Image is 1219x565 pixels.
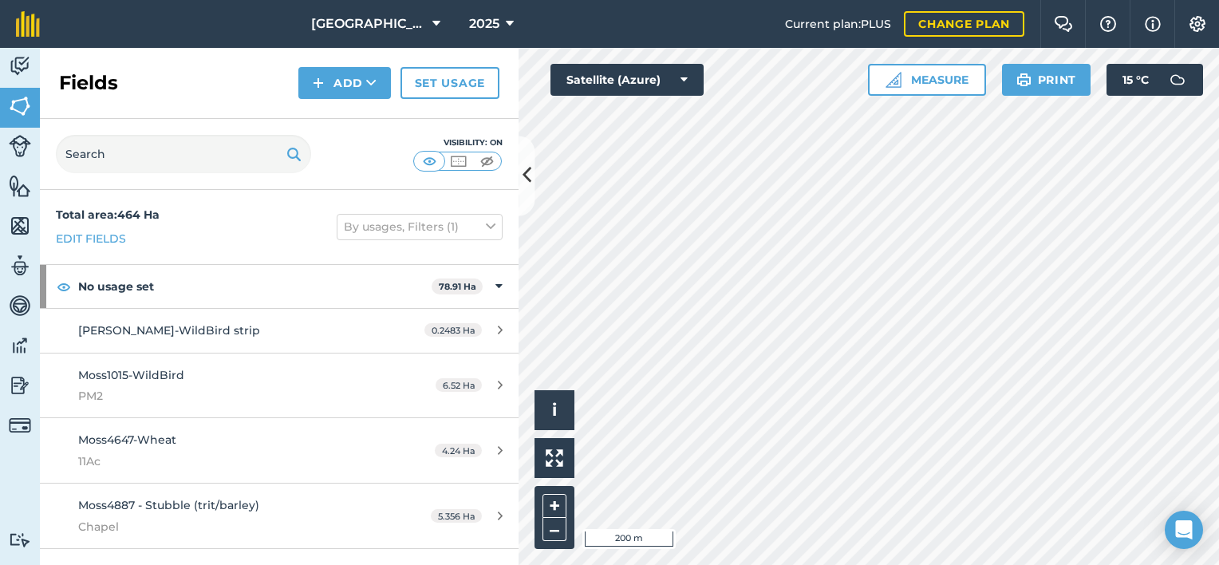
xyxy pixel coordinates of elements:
[868,64,986,96] button: Measure
[1165,511,1203,549] div: Open Intercom Messenger
[286,144,302,164] img: svg+xml;base64,PHN2ZyB4bWxucz0iaHR0cDovL3d3dy53My5vcmcvMjAwMC9zdmciIHdpZHRoPSIxOSIgaGVpZ2h0PSIyNC...
[9,334,31,358] img: svg+xml;base64,PD94bWwgdmVyc2lvbj0iMS4wIiBlbmNvZGluZz0idXRmLTgiPz4KPCEtLSBHZW5lcmF0b3I6IEFkb2JlIE...
[546,449,563,467] img: Four arrows, one pointing top left, one top right, one bottom right and the last bottom left
[9,54,31,78] img: svg+xml;base64,PD94bWwgdmVyc2lvbj0iMS4wIiBlbmNvZGluZz0idXRmLTgiPz4KPCEtLSBHZW5lcmF0b3I6IEFkb2JlIE...
[40,309,519,352] a: [PERSON_NAME]-WildBird strip0.2483 Ha
[9,94,31,118] img: svg+xml;base64,PHN2ZyB4bWxucz0iaHR0cDovL3d3dy53My5vcmcvMjAwMC9zdmciIHdpZHRoPSI1NiIgaGVpZ2h0PSI2MC...
[1107,64,1203,96] button: 15 °C
[904,11,1024,37] a: Change plan
[9,174,31,198] img: svg+xml;base64,PHN2ZyB4bWxucz0iaHR0cDovL3d3dy53My5vcmcvMjAwMC9zdmciIHdpZHRoPSI1NiIgaGVpZ2h0PSI2MC...
[78,368,184,382] span: Moss1015-WildBird
[436,378,482,392] span: 6.52 Ha
[413,136,503,149] div: Visibility: On
[40,265,519,308] div: No usage set78.91 Ha
[1099,16,1118,32] img: A question mark icon
[313,73,324,93] img: svg+xml;base64,PHN2ZyB4bWxucz0iaHR0cDovL3d3dy53My5vcmcvMjAwMC9zdmciIHdpZHRoPSIxNCIgaGVpZ2h0PSIyNC...
[78,452,378,470] span: 11Ac
[785,15,891,33] span: Current plan : PLUS
[1016,70,1032,89] img: svg+xml;base64,PHN2ZyB4bWxucz0iaHR0cDovL3d3dy53My5vcmcvMjAwMC9zdmciIHdpZHRoPSIxOSIgaGVpZ2h0PSIyNC...
[298,67,391,99] button: Add
[1188,16,1207,32] img: A cog icon
[424,323,482,337] span: 0.2483 Ha
[550,64,704,96] button: Satellite (Azure)
[78,498,259,512] span: Moss4887 - Stubble (trit/barley)
[552,400,557,420] span: i
[40,484,519,548] a: Moss4887 - Stubble (trit/barley)Chapel5.356 Ha
[57,277,71,296] img: svg+xml;base64,PHN2ZyB4bWxucz0iaHR0cDovL3d3dy53My5vcmcvMjAwMC9zdmciIHdpZHRoPSIxOCIgaGVpZ2h0PSIyNC...
[40,418,519,483] a: Moss4647-Wheat11Ac4.24 Ha
[9,532,31,547] img: svg+xml;base64,PD94bWwgdmVyc2lvbj0iMS4wIiBlbmNvZGluZz0idXRmLTgiPz4KPCEtLSBHZW5lcmF0b3I6IEFkb2JlIE...
[16,11,40,37] img: fieldmargin Logo
[1054,16,1073,32] img: Two speech bubbles overlapping with the left bubble in the forefront
[469,14,499,34] span: 2025
[9,214,31,238] img: svg+xml;base64,PHN2ZyB4bWxucz0iaHR0cDovL3d3dy53My5vcmcvMjAwMC9zdmciIHdpZHRoPSI1NiIgaGVpZ2h0PSI2MC...
[56,230,126,247] a: Edit fields
[1145,14,1161,34] img: svg+xml;base64,PHN2ZyB4bWxucz0iaHR0cDovL3d3dy53My5vcmcvMjAwMC9zdmciIHdpZHRoPSIxNyIgaGVpZ2h0PSIxNy...
[1162,64,1193,96] img: svg+xml;base64,PD94bWwgdmVyc2lvbj0iMS4wIiBlbmNvZGluZz0idXRmLTgiPz4KPCEtLSBHZW5lcmF0b3I6IEFkb2JlIE...
[9,294,31,318] img: svg+xml;base64,PD94bWwgdmVyc2lvbj0iMS4wIiBlbmNvZGluZz0idXRmLTgiPz4KPCEtLSBHZW5lcmF0b3I6IEFkb2JlIE...
[542,518,566,541] button: –
[9,373,31,397] img: svg+xml;base64,PD94bWwgdmVyc2lvbj0iMS4wIiBlbmNvZGluZz0idXRmLTgiPz4KPCEtLSBHZW5lcmF0b3I6IEFkb2JlIE...
[9,135,31,157] img: svg+xml;base64,PD94bWwgdmVyc2lvbj0iMS4wIiBlbmNvZGluZz0idXRmLTgiPz4KPCEtLSBHZW5lcmF0b3I6IEFkb2JlIE...
[886,72,901,88] img: Ruler icon
[78,433,176,447] span: Moss4647-Wheat
[448,153,468,169] img: svg+xml;base64,PHN2ZyB4bWxucz0iaHR0cDovL3d3dy53My5vcmcvMjAwMC9zdmciIHdpZHRoPSI1MCIgaGVpZ2h0PSI0MC...
[435,444,482,457] span: 4.24 Ha
[439,281,476,292] strong: 78.91 Ha
[431,509,482,523] span: 5.356 Ha
[78,265,432,308] strong: No usage set
[9,414,31,437] img: svg+xml;base64,PD94bWwgdmVyc2lvbj0iMS4wIiBlbmNvZGluZz0idXRmLTgiPz4KPCEtLSBHZW5lcmF0b3I6IEFkb2JlIE...
[56,135,311,173] input: Search
[337,214,503,239] button: By usages, Filters (1)
[56,207,160,222] strong: Total area : 464 Ha
[9,254,31,278] img: svg+xml;base64,PD94bWwgdmVyc2lvbj0iMS4wIiBlbmNvZGluZz0idXRmLTgiPz4KPCEtLSBHZW5lcmF0b3I6IEFkb2JlIE...
[477,153,497,169] img: svg+xml;base64,PHN2ZyB4bWxucz0iaHR0cDovL3d3dy53My5vcmcvMjAwMC9zdmciIHdpZHRoPSI1MCIgaGVpZ2h0PSI0MC...
[542,494,566,518] button: +
[420,153,440,169] img: svg+xml;base64,PHN2ZyB4bWxucz0iaHR0cDovL3d3dy53My5vcmcvMjAwMC9zdmciIHdpZHRoPSI1MCIgaGVpZ2h0PSI0MC...
[1002,64,1091,96] button: Print
[78,387,378,405] span: PM2
[535,390,574,430] button: i
[78,323,260,338] span: [PERSON_NAME]-WildBird strip
[400,67,499,99] a: Set usage
[59,70,118,96] h2: Fields
[40,354,519,418] a: Moss1015-WildBirdPM26.52 Ha
[1122,64,1149,96] span: 15 ° C
[311,14,426,34] span: [GEOGRAPHIC_DATA]
[78,518,378,535] span: Chapel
